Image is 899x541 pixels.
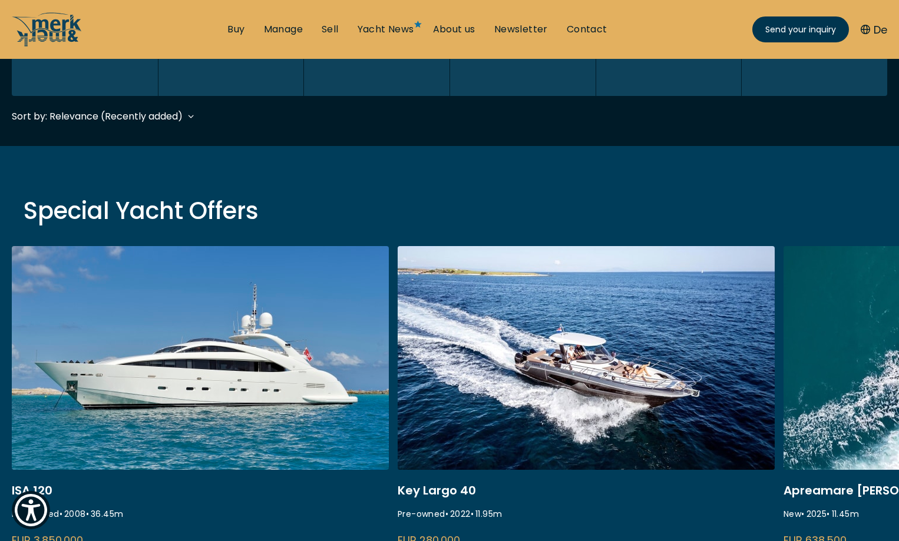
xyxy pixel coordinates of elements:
a: About us [433,23,475,36]
a: Newsletter [494,23,548,36]
button: De [861,22,887,38]
a: Yacht News [358,23,414,36]
a: Contact [567,23,607,36]
a: Buy [227,23,244,36]
a: Sell [322,23,339,36]
a: Send your inquiry [752,16,849,42]
a: / [12,37,82,51]
div: Sort by: Relevance (Recently added) [12,109,183,124]
button: Show Accessibility Preferences [12,491,50,529]
span: Send your inquiry [765,24,836,36]
a: Manage [264,23,303,36]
